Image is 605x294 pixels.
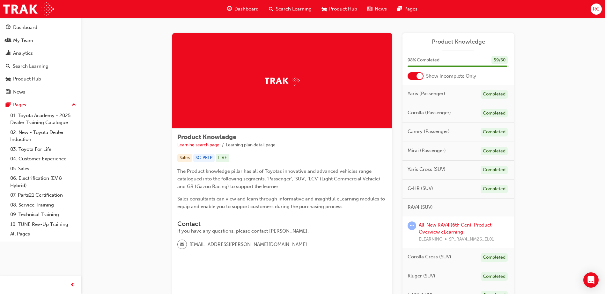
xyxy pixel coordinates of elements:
[419,222,491,235] a: All-New RAV4 (6th Gen): Product Overview eLearning
[269,5,273,13] span: search-icon
[177,196,386,209] span: Sales consultants can view and learn through informative and insightful eLearning modules to equi...
[404,5,417,13] span: Pages
[367,5,372,13] span: news-icon
[234,5,259,13] span: Dashboard
[481,109,508,118] div: Completed
[8,164,79,174] a: 05. Sales
[3,22,79,33] a: Dashboard
[481,166,508,174] div: Completed
[177,133,236,141] span: Product Knowledge
[264,3,317,16] a: search-iconSearch Learning
[419,236,442,243] span: ELEARNING
[322,5,327,13] span: car-icon
[8,173,79,190] a: 06. Electrification (EV & Hybrid)
[583,272,599,288] div: Open Intercom Messenger
[8,144,79,154] a: 03. Toyota For Life
[408,128,450,135] span: Camry (Passenger)
[481,253,508,262] div: Completed
[177,220,387,227] h3: Contact
[8,220,79,229] a: 10. TUNE Rev-Up Training
[177,227,387,235] div: If you have any questions, please contact [PERSON_NAME].
[593,5,600,13] span: RC
[13,63,48,70] div: Search Learning
[6,76,11,82] span: car-icon
[13,37,33,44] div: My Team
[70,281,75,289] span: prev-icon
[408,57,439,64] span: 98 % Completed
[6,25,11,31] span: guage-icon
[375,5,387,13] span: News
[3,35,79,46] a: My Team
[3,99,79,111] button: Pages
[6,51,11,56] span: chart-icon
[317,3,362,16] a: car-iconProduct Hub
[226,142,276,149] li: Learning plan detail page
[3,60,79,72] a: Search Learning
[6,89,11,95] span: news-icon
[177,142,219,148] a: Learning search page
[180,241,184,249] span: email-icon
[481,128,508,136] div: Completed
[408,204,433,211] span: RAV4 (SUV)
[276,5,312,13] span: Search Learning
[491,56,508,65] div: 59 / 60
[265,76,300,86] img: Trak
[8,111,79,128] a: 01. Toyota Academy - 2025 Dealer Training Catalogue
[177,168,381,189] span: The Product knowledge pillar has all of Toyotas innovative and advanced vehicles range catalogued...
[329,5,357,13] span: Product Hub
[8,128,79,144] a: 02. New - Toyota Dealer Induction
[222,3,264,16] a: guage-iconDashboard
[216,154,229,162] div: LIVE
[481,272,508,281] div: Completed
[392,3,423,16] a: pages-iconPages
[189,241,307,248] span: [EMAIL_ADDRESS][PERSON_NAME][DOMAIN_NAME]
[481,147,508,156] div: Completed
[13,101,26,108] div: Pages
[6,102,11,108] span: pages-icon
[3,86,79,98] a: News
[13,88,25,96] div: News
[3,73,79,85] a: Product Hub
[3,47,79,59] a: Analytics
[13,24,37,31] div: Dashboard
[397,5,402,13] span: pages-icon
[408,109,451,116] span: Corolla (Passenger)
[13,75,41,83] div: Product Hub
[72,101,76,109] span: up-icon
[449,236,494,243] span: SP_RAV4_NM26_EL01
[3,20,79,99] button: DashboardMy TeamAnalyticsSearch LearningProduct HubNews
[426,73,476,80] span: Show Incomplete Only
[193,154,215,162] div: SC-PKLP
[3,2,54,16] img: Trak
[408,221,416,230] span: learningRecordVerb_ATTEMPT-icon
[8,210,79,220] a: 09. Technical Training
[481,185,508,193] div: Completed
[8,190,79,200] a: 07. Parts21 Certification
[8,200,79,210] a: 08. Service Training
[227,5,232,13] span: guage-icon
[8,154,79,164] a: 04. Customer Experience
[408,147,446,154] span: Mirai (Passenger)
[177,154,192,162] div: Sales
[408,90,445,97] span: Yaris (Passenger)
[408,166,446,173] span: Yaris Cross (SUV)
[362,3,392,16] a: news-iconNews
[8,229,79,239] a: All Pages
[408,185,433,192] span: C-HR (SUV)
[408,253,451,261] span: Corolla Cross (SUV)
[591,3,602,15] button: RC
[481,90,508,99] div: Completed
[13,50,33,57] div: Analytics
[408,38,509,45] a: Product Knowledge
[408,272,435,280] span: Kluger (SUV)
[6,64,10,69] span: search-icon
[6,38,11,44] span: people-icon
